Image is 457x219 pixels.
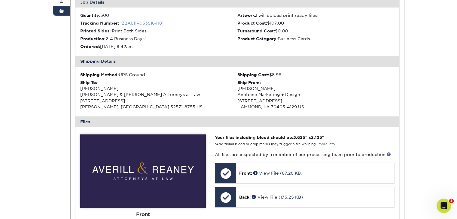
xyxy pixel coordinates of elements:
iframe: Intercom live chat [437,199,451,213]
strong: Shipping Cost: [237,72,269,77]
span: Print Both Sides [112,28,147,33]
div: [PERSON_NAME] [PERSON_NAME] & [PERSON_NAME] Attorneys at Law [STREET_ADDRESS] [PERSON_NAME], [GEO... [80,79,237,110]
strong: Ship From: [237,80,261,85]
li: $107.00 [237,20,395,26]
li: 2-4 Business Days [80,36,237,42]
strong: Quantity: [80,13,100,18]
span: 1 [449,199,454,203]
a: 1Z2A611R0335164181 [120,21,163,25]
strong: Tracking Number: [80,21,119,25]
strong: Product Cost: [237,21,267,25]
span: Back: [239,195,251,199]
p: All files are inspected by a member of our processing team prior to production. [215,151,394,157]
strong: Printed Sides: [80,28,111,33]
span: Front: [239,171,252,175]
span: 3.625 [293,135,305,140]
li: Business Cards [237,36,395,42]
strong: Your files including bleed should be: " x " [215,135,324,140]
strong: Turnaround Cost: [237,28,275,33]
span: 2.125 [311,135,322,140]
a: View File (67.28 KB) [253,171,303,175]
div: $8.96 [237,72,395,78]
li: I will upload print ready files. [237,12,395,18]
div: Shipping Details [75,56,399,67]
small: *Additional bleed or crop marks may trigger a file warning – [215,142,335,146]
strong: Shipping Method: [80,72,119,77]
div: UPS Ground [80,72,237,78]
strong: Ordered: [80,44,100,49]
strong: Production: [80,36,105,41]
a: View File (175.25 KB) [252,195,303,199]
a: more info [318,142,335,146]
strong: Product Category: [237,36,278,41]
li: 500 [80,12,237,18]
strong: Artwork: [237,13,256,18]
strong: Ship To: [80,80,97,85]
li: $0.00 [237,28,395,34]
div: [PERSON_NAME] Anntoine Marketing + Design [STREET_ADDRESS] HAMMOND, LA 70403-4129 US [237,79,395,110]
li: [DATE] 8:42am [80,43,237,49]
div: Files [75,116,399,127]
